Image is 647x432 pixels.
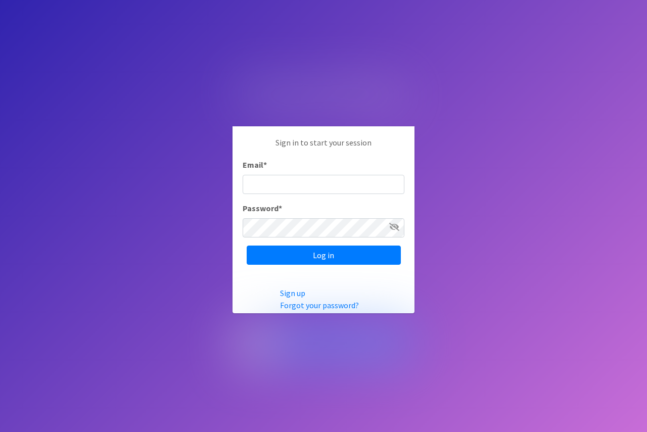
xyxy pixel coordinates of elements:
label: Email [243,159,267,171]
a: Forgot your password? [280,300,359,310]
a: Sign up [280,288,305,298]
abbr: required [263,160,267,170]
abbr: required [279,203,282,213]
img: Sign in with Google [233,321,414,365]
img: Human Essentials [233,67,414,119]
p: Sign in to start your session [243,136,404,159]
input: Log in [247,246,401,265]
label: Password [243,202,282,214]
